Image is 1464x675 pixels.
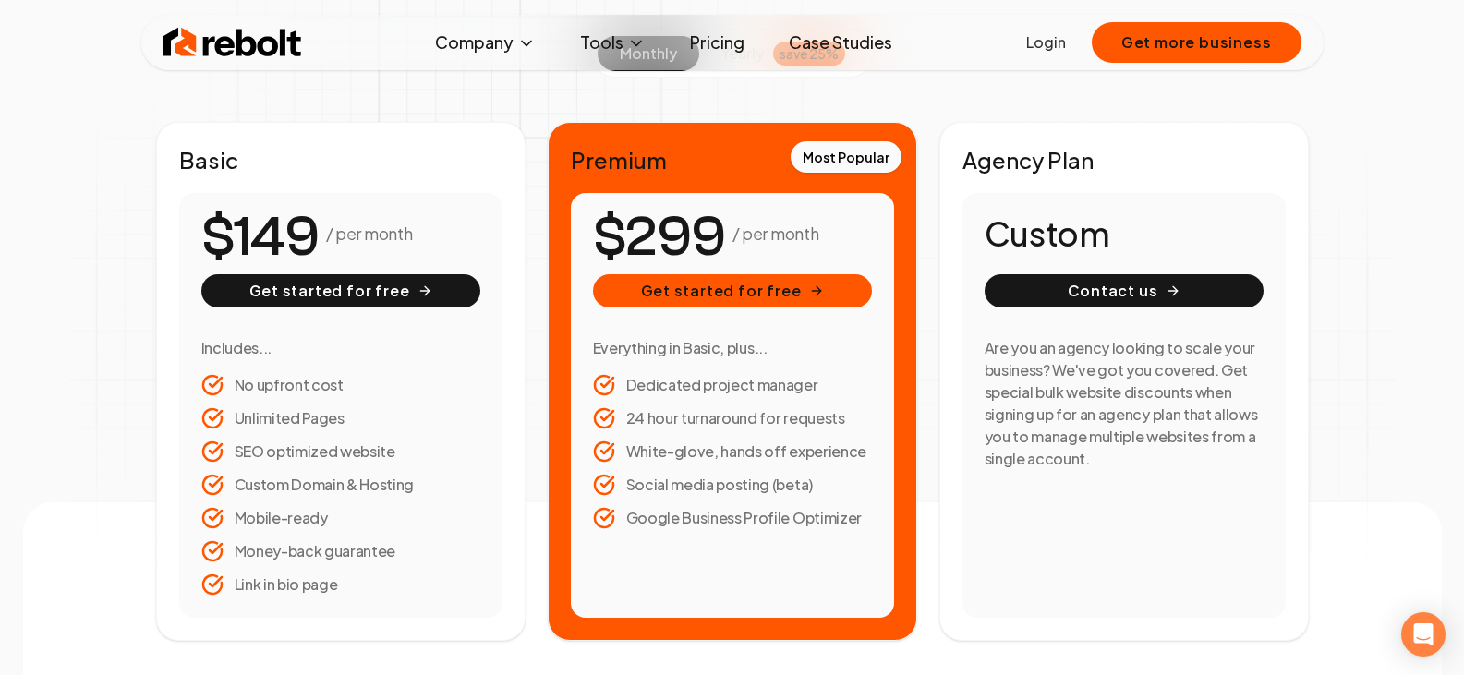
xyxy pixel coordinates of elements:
li: Dedicated project manager [593,374,872,396]
h3: Everything in Basic, plus... [593,337,872,359]
div: Open Intercom Messenger [1401,612,1446,657]
p: / per month [732,221,818,247]
button: Company [420,24,551,61]
h2: Agency Plan [962,145,1286,175]
img: Rebolt Logo [163,24,302,61]
li: Link in bio page [201,573,480,596]
div: Most Popular [791,141,901,173]
button: Get more business [1092,22,1301,63]
h1: Custom [985,215,1264,252]
li: Money-back guarantee [201,540,480,562]
li: Unlimited Pages [201,407,480,429]
button: Tools [565,24,660,61]
li: White-glove, hands off experience [593,440,872,463]
a: Pricing [675,24,759,61]
a: Case Studies [774,24,907,61]
button: Get started for free [201,274,480,307]
h3: Includes... [201,337,480,359]
number-flow-react: $149 [201,196,319,279]
p: / per month [326,221,412,247]
li: SEO optimized website [201,440,480,463]
h2: Premium [571,145,894,175]
a: Login [1026,31,1066,54]
li: Mobile-ready [201,507,480,529]
button: Get started for free [593,274,872,307]
li: 24 hour turnaround for requests [593,407,872,429]
li: Custom Domain & Hosting [201,474,480,496]
li: No upfront cost [201,374,480,396]
li: Social media posting (beta) [593,474,872,496]
number-flow-react: $299 [593,196,725,279]
button: Contact us [985,274,1264,307]
h2: Basic [179,145,502,175]
li: Google Business Profile Optimizer [593,507,872,529]
h3: Are you an agency looking to scale your business? We've got you covered. Get special bulk website... [985,337,1264,470]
